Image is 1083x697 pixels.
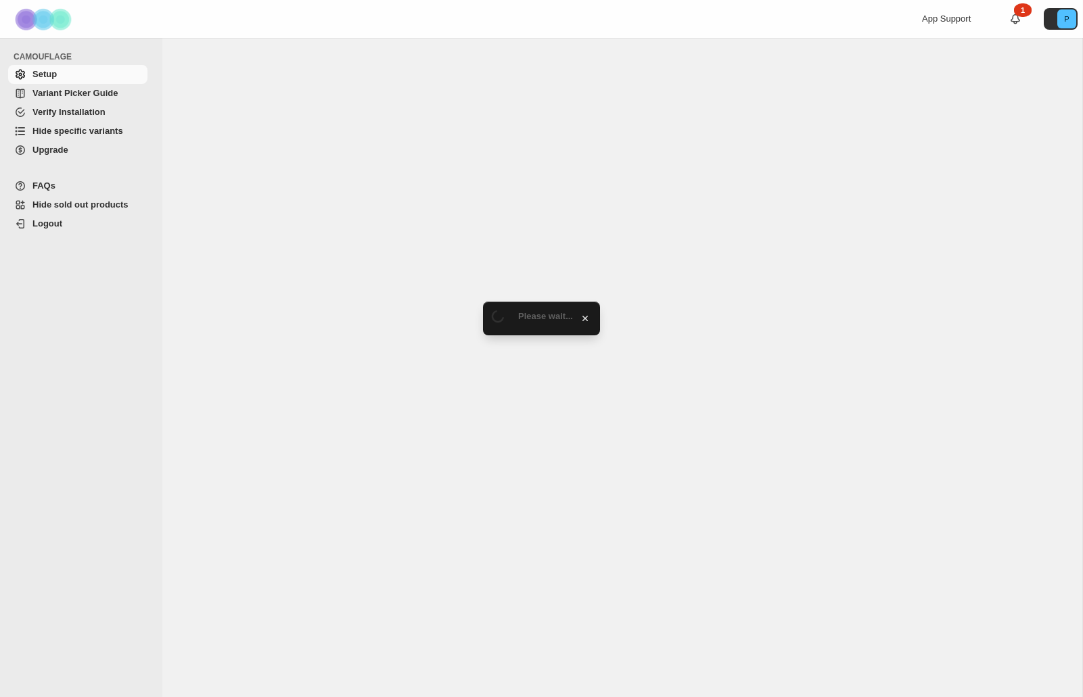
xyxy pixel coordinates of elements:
a: Verify Installation [8,103,147,122]
span: Hide sold out products [32,199,129,210]
a: Variant Picker Guide [8,84,147,103]
span: CAMOUFLAGE [14,51,153,62]
span: Avatar with initials P [1057,9,1076,28]
span: Upgrade [32,145,68,155]
a: FAQs [8,176,147,195]
a: 1 [1009,12,1022,26]
span: Setup [32,69,57,79]
button: Avatar with initials P [1044,8,1078,30]
a: Hide sold out products [8,195,147,214]
span: Hide specific variants [32,126,123,136]
div: 1 [1014,3,1032,17]
a: Hide specific variants [8,122,147,141]
span: App Support [922,14,971,24]
a: Logout [8,214,147,233]
a: Setup [8,65,147,84]
span: FAQs [32,181,55,191]
img: Camouflage [11,1,78,38]
span: Variant Picker Guide [32,88,118,98]
span: Logout [32,218,62,229]
span: Please wait... [518,311,573,321]
text: P [1064,15,1069,23]
a: Upgrade [8,141,147,160]
span: Verify Installation [32,107,106,117]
